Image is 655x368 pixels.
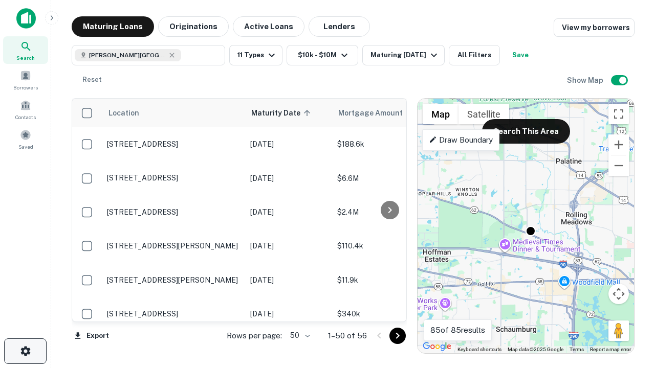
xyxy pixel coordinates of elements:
span: Map data ©2025 Google [508,347,563,352]
button: Search This Area [482,119,570,144]
div: 0 0 [418,99,634,353]
span: Saved [18,143,33,151]
button: Toggle fullscreen view [608,104,629,124]
a: Borrowers [3,66,48,94]
button: Maturing [DATE] [362,45,445,65]
button: Show street map [423,104,458,124]
p: [STREET_ADDRESS] [107,208,240,217]
p: $188.6k [337,139,440,150]
button: Zoom in [608,134,629,155]
div: 50 [286,328,312,343]
span: Mortgage Amount [338,107,416,119]
p: 85 of 85 results [430,324,485,336]
button: Active Loans [233,16,304,37]
th: Mortgage Amount [332,99,445,127]
span: Location [108,107,139,119]
iframe: Chat Widget [604,286,655,335]
img: capitalize-icon.png [16,8,36,29]
a: Terms (opens in new tab) [570,347,584,352]
span: Search [16,54,35,62]
p: [STREET_ADDRESS] [107,309,240,318]
span: Contacts [15,113,36,121]
th: Maturity Date [245,99,332,127]
button: $10k - $10M [287,45,358,65]
p: [DATE] [250,308,327,319]
p: [STREET_ADDRESS] [107,173,240,182]
div: Maturing [DATE] [370,49,440,61]
p: [DATE] [250,173,327,184]
p: $340k [337,308,440,319]
h6: Show Map [567,75,605,86]
p: [DATE] [250,240,327,251]
button: Reset [76,70,108,90]
button: All Filters [449,45,500,65]
button: Maturing Loans [72,16,154,37]
th: Location [102,99,245,127]
button: 11 Types [229,45,282,65]
button: Originations [158,16,229,37]
a: Search [3,36,48,64]
span: [PERSON_NAME][GEOGRAPHIC_DATA], [GEOGRAPHIC_DATA] [89,51,166,60]
p: [DATE] [250,139,327,150]
button: Map camera controls [608,284,629,304]
p: $11.9k [337,274,440,286]
p: $110.4k [337,240,440,251]
p: [DATE] [250,206,327,218]
span: Maturity Date [251,107,314,119]
p: $2.4M [337,206,440,218]
a: View my borrowers [554,18,635,37]
p: $6.6M [337,173,440,184]
a: Saved [3,125,48,153]
button: Show satellite imagery [458,104,509,124]
img: Google [420,340,454,353]
a: Contacts [3,96,48,123]
p: 1–50 of 56 [328,330,367,342]
p: Draw Boundary [429,134,493,146]
button: Save your search to get updates of matches that match your search criteria. [504,45,537,65]
button: Zoom out [608,155,629,176]
span: Borrowers [13,83,38,91]
p: [STREET_ADDRESS][PERSON_NAME] [107,275,240,285]
button: Export [72,328,112,343]
p: Rows per page: [227,330,282,342]
p: [DATE] [250,274,327,286]
button: Lenders [309,16,370,37]
a: Open this area in Google Maps (opens a new window) [420,340,454,353]
button: Go to next page [389,328,406,344]
p: [STREET_ADDRESS][PERSON_NAME] [107,241,240,250]
button: Keyboard shortcuts [457,346,501,353]
a: Report a map error [590,347,631,352]
p: [STREET_ADDRESS] [107,140,240,149]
